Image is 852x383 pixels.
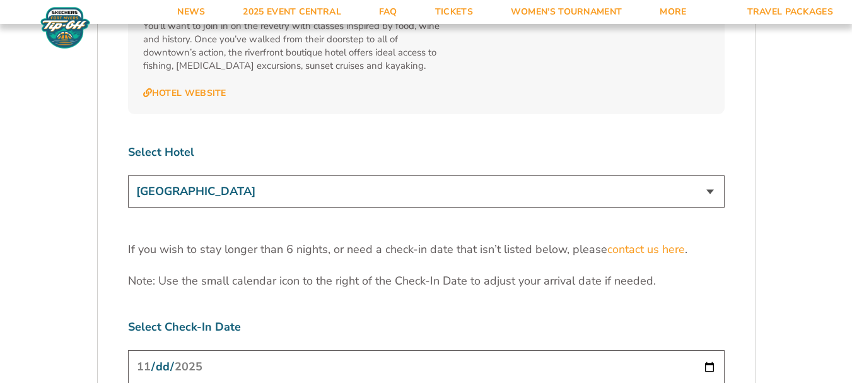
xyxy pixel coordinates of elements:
label: Select Check-In Date [128,319,725,335]
label: Select Hotel [128,144,725,160]
p: Note: Use the small calendar icon to the right of the Check-In Date to adjust your arrival date i... [128,273,725,289]
a: contact us here [607,242,685,257]
img: Fort Myers Tip-Off [38,6,93,49]
a: Hotel Website [143,88,226,99]
p: If you wish to stay longer than 6 nights, or need a check-in date that isn’t listed below, please . [128,242,725,257]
